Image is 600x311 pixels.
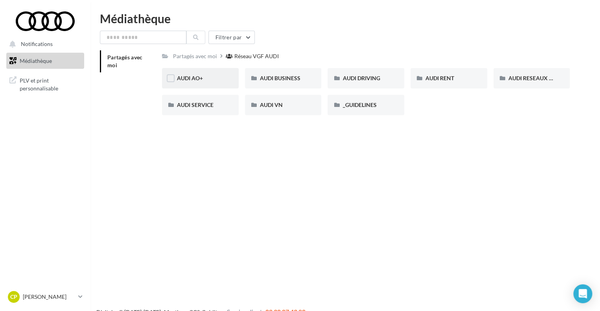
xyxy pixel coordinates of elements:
[260,101,283,108] span: AUDI VN
[6,289,84,304] a: CP [PERSON_NAME]
[425,75,454,81] span: AUDI RENT
[342,101,376,108] span: _GUIDELINES
[21,41,53,48] span: Notifications
[177,101,213,108] span: AUDI SERVICE
[5,72,86,95] a: PLV et print personnalisable
[23,293,75,301] p: [PERSON_NAME]
[100,13,591,24] div: Médiathèque
[107,54,143,68] span: Partagés avec moi
[342,75,380,81] span: AUDI DRIVING
[234,52,279,60] div: Réseau VGF AUDI
[573,284,592,303] div: Open Intercom Messenger
[260,75,300,81] span: AUDI BUSINESS
[177,75,203,81] span: AUDI AO+
[20,57,52,64] span: Médiathèque
[10,293,17,301] span: CP
[508,75,573,81] span: AUDI RESEAUX SOCIAUX
[173,52,217,60] div: Partagés avec moi
[5,53,86,69] a: Médiathèque
[208,31,255,44] button: Filtrer par
[20,75,81,92] span: PLV et print personnalisable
